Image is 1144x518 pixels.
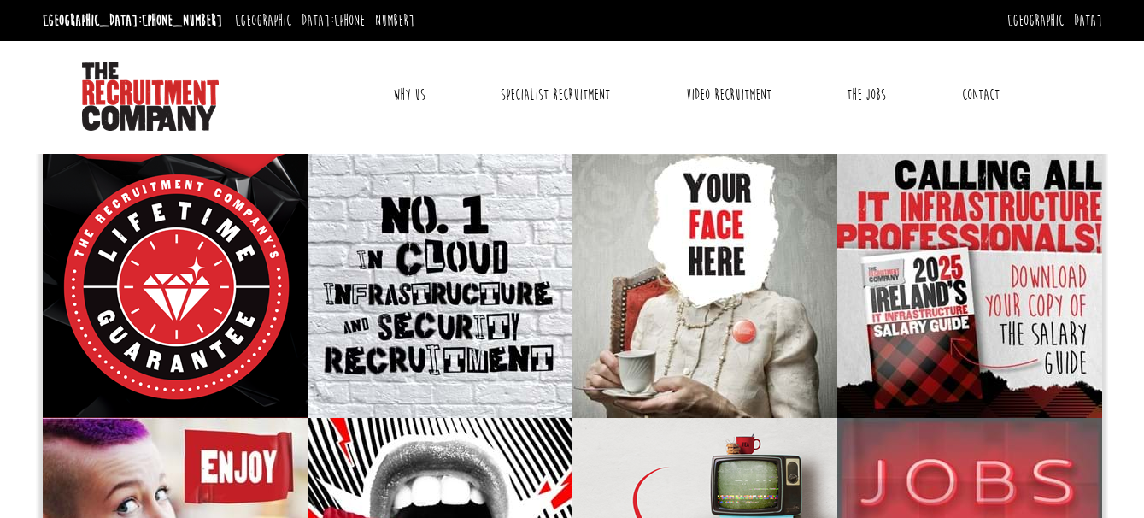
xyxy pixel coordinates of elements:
a: Specialist Recruitment [488,74,623,116]
li: [GEOGRAPHIC_DATA]: [231,7,419,34]
a: Why Us [380,74,438,116]
a: [PHONE_NUMBER] [142,11,222,30]
img: The Recruitment Company [82,62,219,131]
a: Video Recruitment [673,74,784,116]
a: [PHONE_NUMBER] [334,11,414,30]
a: Contact [949,74,1012,116]
a: [GEOGRAPHIC_DATA] [1007,11,1102,30]
li: [GEOGRAPHIC_DATA]: [38,7,226,34]
a: The Jobs [834,74,899,116]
